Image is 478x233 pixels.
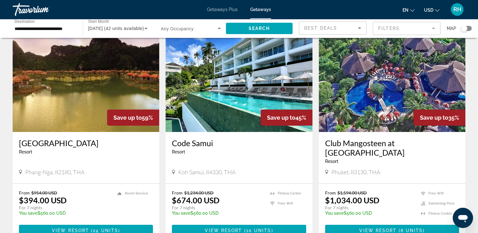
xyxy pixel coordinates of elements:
span: You save [19,211,38,216]
span: Best Deals [304,26,337,31]
span: Save up to [267,114,295,121]
div: 35% [414,110,465,126]
span: $954.00 USD [31,190,57,195]
span: Search [248,26,270,31]
span: Save up to [420,114,448,121]
span: Map [447,24,456,33]
img: ii_bsn1.jpg [13,31,159,132]
span: You save [325,211,344,216]
p: $560.00 USD [172,211,263,216]
p: $674.00 USD [172,195,220,205]
span: [DATE] (42 units available) [88,26,144,31]
span: Swimming Pool [428,201,454,206]
span: View Resort [205,228,242,233]
span: Start Month [88,20,109,24]
span: Resort [172,149,185,154]
span: $1,234.00 USD [184,190,214,195]
span: Destination [15,19,35,23]
span: Resort [325,159,338,164]
span: Room Service [125,191,148,195]
a: Getaways [250,7,271,12]
p: For 7 nights [325,205,414,211]
span: View Resort [52,228,89,233]
span: ( ) [89,228,120,233]
span: Koh Samui, 84330, THA [178,169,236,176]
button: Change currency [424,5,439,15]
span: Save up to [113,114,142,121]
span: 8 units [401,228,423,233]
span: Resort [19,149,32,154]
a: Code Samui [172,138,306,148]
button: Change language [402,5,414,15]
div: 45% [261,110,312,126]
a: Club Mangosteen at [GEOGRAPHIC_DATA] [325,138,459,157]
span: From [325,190,336,195]
span: View Resort [359,228,396,233]
button: User Menu [449,3,465,16]
span: Free Wifi [278,201,293,206]
span: 10 units [246,228,271,233]
span: ( ) [242,228,273,233]
p: $560.00 USD [19,211,111,216]
p: For 7 nights [19,205,111,211]
iframe: Button to launch messaging window [453,208,473,228]
span: From [19,190,30,195]
p: $560.00 USD [325,211,414,216]
span: Phuket, 83130, THA [331,169,380,176]
p: $1,034.00 USD [325,195,379,205]
p: $394.00 USD [19,195,67,205]
span: 24 units [93,228,118,233]
span: Free Wifi [428,191,444,195]
a: Travorium [13,1,76,18]
button: Filter [373,21,440,35]
div: 59% [107,110,159,126]
span: ( ) [396,228,425,233]
span: Phang-Nga, 82180, THA [25,169,85,176]
span: Fitness Center [428,212,452,216]
mat-select: Sort by [304,24,361,32]
img: ii_uic1.jpg [166,31,312,132]
span: You save [172,211,191,216]
span: RH [453,6,461,13]
a: Getaways Plus [207,7,238,12]
p: For 7 nights [172,205,263,211]
span: $1,594.00 USD [337,190,367,195]
span: From [172,190,183,195]
a: [GEOGRAPHIC_DATA] [19,138,153,148]
img: ii_mgn1.jpg [319,31,465,132]
span: USD [424,8,433,13]
span: Any Occupancy [161,26,194,31]
span: Fitness Center [278,191,301,195]
span: en [402,8,408,13]
button: Search [226,23,293,34]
